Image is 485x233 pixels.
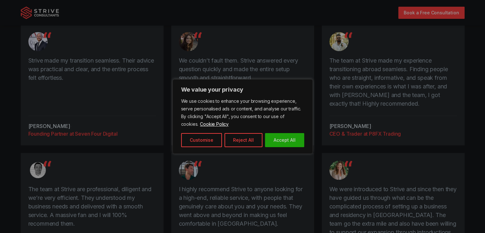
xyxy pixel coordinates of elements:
button: Customise [181,133,222,147]
button: Accept All [265,133,304,147]
div: We value your privacy [173,79,313,154]
button: Reject All [224,133,262,147]
p: We value your privacy [181,86,304,94]
p: We use cookies to enhance your browsing experience, serve personalised ads or content, and analys... [181,97,304,128]
a: Cookie Policy [200,121,229,127]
